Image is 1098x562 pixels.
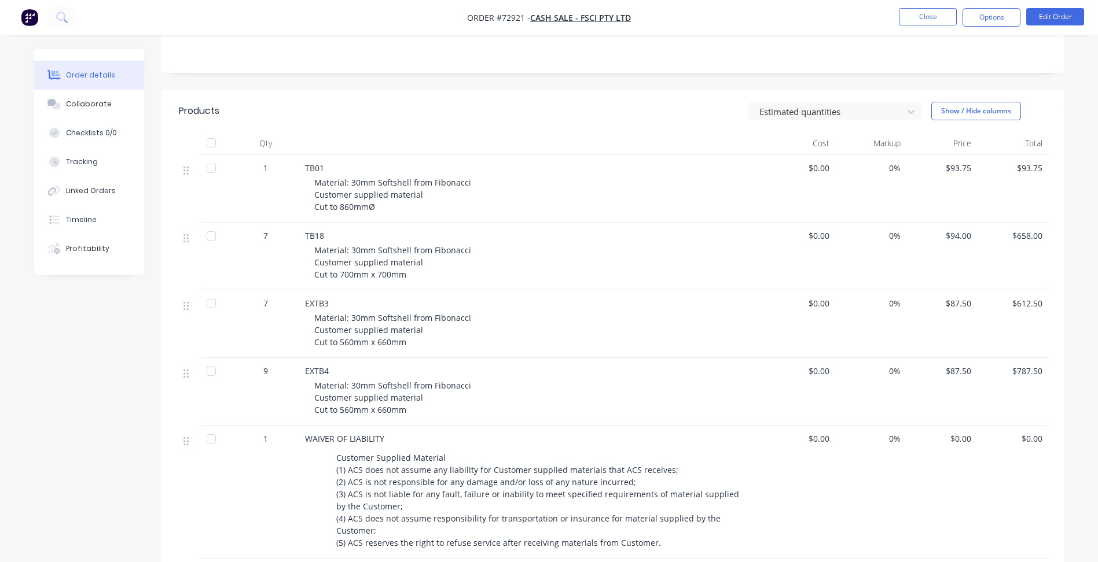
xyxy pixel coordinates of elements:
button: Show / Hide columns [931,102,1021,120]
span: $87.50 [910,297,972,309]
span: 1 [263,432,268,445]
span: WAIVER OF LIABILITY [305,433,384,444]
span: $0.00 [768,297,830,309]
span: $93.75 [910,162,972,174]
div: Checklists 0/0 [66,128,117,138]
div: Order details [66,70,115,80]
span: Order #72921 - [467,12,530,23]
div: Tracking [66,157,98,167]
button: Collaborate [34,90,144,119]
span: 0% [839,432,901,445]
div: Price [905,132,976,155]
span: 0% [839,365,901,377]
div: Cost [763,132,835,155]
span: 0% [839,230,901,242]
button: Close [899,8,957,25]
span: 0% [839,297,901,309]
span: EXTB3 [305,298,329,309]
span: $87.50 [910,365,972,377]
a: Cash Sale - FSCI Pty Ltd [530,12,631,23]
span: 9 [263,365,268,377]
div: Total [976,132,1047,155]
span: $0.00 [768,162,830,174]
span: 0% [839,162,901,174]
button: Order details [34,61,144,90]
button: Edit Order [1026,8,1084,25]
div: Qty [231,132,300,155]
button: Options [963,8,1020,27]
span: TB18 [305,230,324,241]
span: TB01 [305,162,324,173]
span: Material: 30mm Softshell from Fibonacci Customer supplied material Cut to 560mm x 660mm [314,380,471,415]
span: Material: 30mm Softshell from Fibonacci Customer supplied material Cut to 560mm x 660mm [314,312,471,347]
div: Collaborate [66,99,112,109]
img: Factory [21,9,38,26]
div: Timeline [66,215,97,225]
button: Checklists 0/0 [34,119,144,147]
div: Products [179,104,219,118]
div: Profitability [66,243,109,254]
span: $658.00 [981,230,1042,242]
button: Profitability [34,234,144,263]
span: $0.00 [981,432,1042,445]
span: $0.00 [768,432,830,445]
span: EXTB4 [305,365,329,376]
div: Linked Orders [66,186,116,196]
span: 7 [263,297,268,309]
span: $0.00 [910,432,972,445]
button: Tracking [34,147,144,176]
span: $94.00 [910,230,972,242]
span: 7 [263,230,268,242]
button: Timeline [34,205,144,234]
div: Customer Supplied Material (1) ACS does not assume any liability for Customer supplied materials ... [332,449,750,551]
span: $612.50 [981,297,1042,309]
span: $787.50 [981,365,1042,377]
span: 1 [263,162,268,174]
button: Linked Orders [34,176,144,205]
span: $0.00 [768,230,830,242]
span: $0.00 [768,365,830,377]
div: Markup [834,132,905,155]
span: $93.75 [981,162,1042,174]
span: Material: 30mm Softshell from Fibonacci Customer supplied material Cut to 860mmØ [314,177,471,212]
span: Material: 30mm Softshell from Fibonacci Customer supplied material Cut to 700mm x 700mm [314,245,471,280]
